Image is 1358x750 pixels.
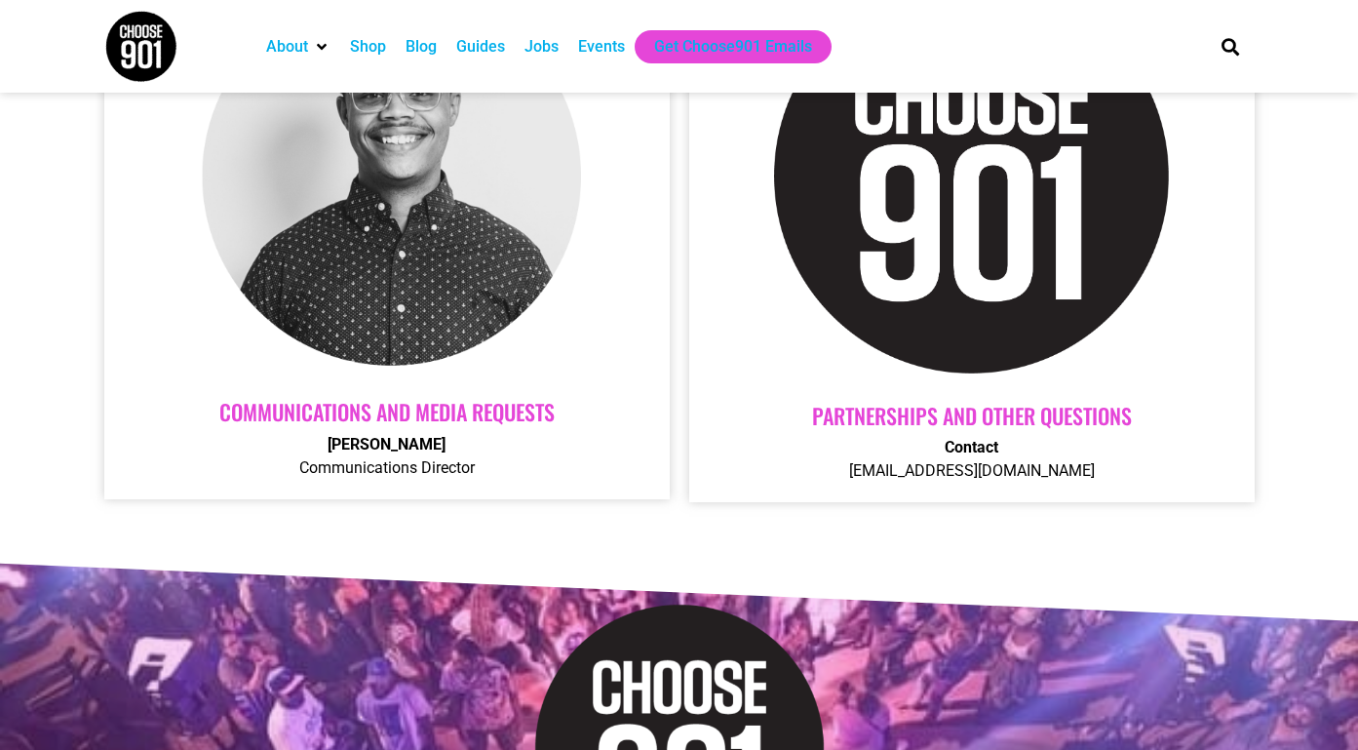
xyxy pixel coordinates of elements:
a: Guides [456,35,505,59]
nav: Main nav [256,30,1188,63]
a: Blog [406,35,437,59]
a: Events [578,35,625,59]
a: Partnerships AND OTHER QUESTIONS [812,400,1132,431]
strong: Contact [945,438,998,456]
a: Shop [350,35,386,59]
a: Communications and Media Requests [219,396,555,427]
p: [EMAIL_ADDRESS][DOMAIN_NAME] [709,436,1235,483]
div: Search [1214,30,1246,62]
strong: [PERSON_NAME] [328,435,446,454]
a: Jobs [524,35,559,59]
a: About [266,35,308,59]
a: Get Choose901 Emails [654,35,812,59]
div: About [256,30,340,63]
p: Communications Director [124,433,650,480]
